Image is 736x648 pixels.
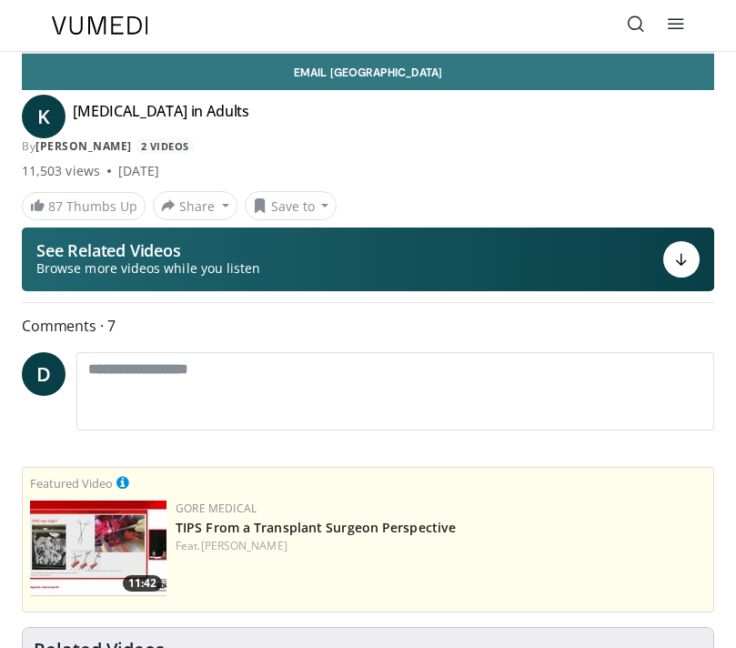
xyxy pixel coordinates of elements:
[30,475,113,491] small: Featured Video
[176,538,706,554] div: Feat.
[48,197,63,215] span: 87
[176,519,456,536] a: TIPS From a Transplant Surgeon Perspective
[245,191,338,220] button: Save to
[30,501,166,596] img: 4003d3dc-4d84-4588-a4af-bb6b84f49ae6.150x105_q85_crop-smart_upscale.jpg
[201,538,287,553] a: [PERSON_NAME]
[22,138,714,155] div: By
[176,501,257,516] a: Gore Medical
[52,16,148,35] img: VuMedi Logo
[30,501,166,596] a: 11:42
[22,192,146,220] a: 87 Thumbs Up
[153,191,237,220] button: Share
[22,228,714,291] button: See Related Videos Browse more videos while you listen
[22,314,714,338] span: Comments 7
[22,95,66,138] a: K
[123,575,162,592] span: 11:42
[73,102,249,131] h4: [MEDICAL_DATA] in Adults
[135,138,195,154] a: 2 Videos
[118,162,159,180] div: [DATE]
[22,162,100,180] span: 11,503 views
[35,138,132,154] a: [PERSON_NAME]
[36,259,260,278] span: Browse more videos while you listen
[22,352,66,396] a: D
[22,54,714,90] a: Email [GEOGRAPHIC_DATA]
[36,241,260,259] p: See Related Videos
